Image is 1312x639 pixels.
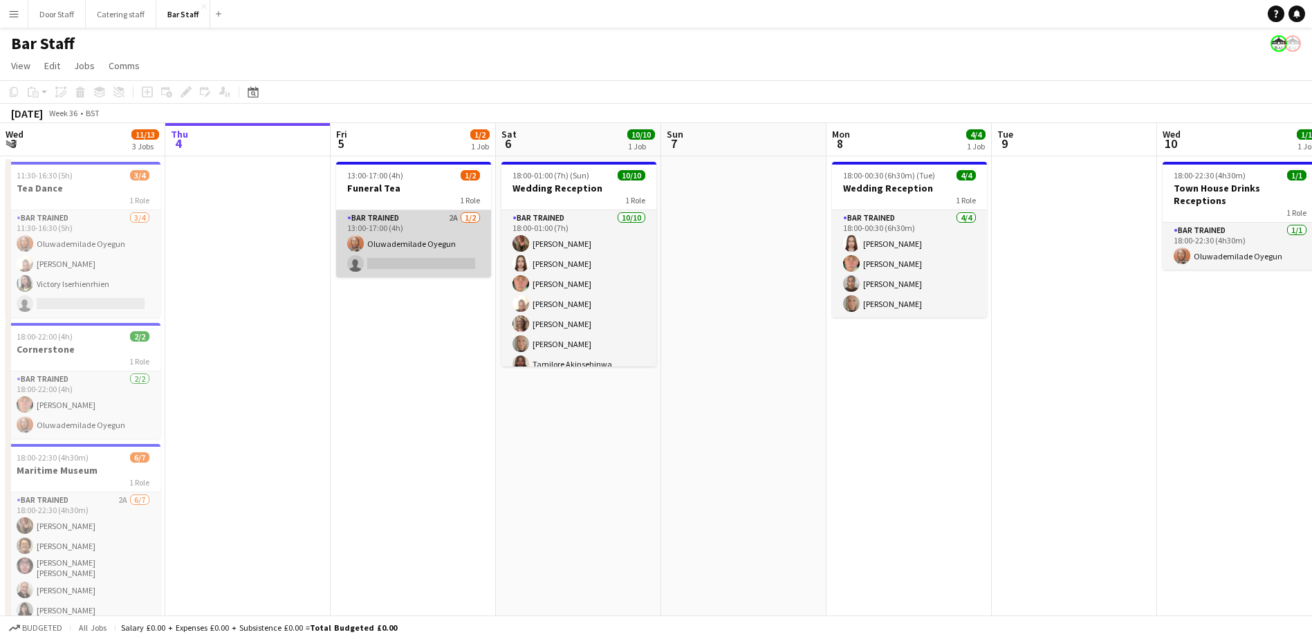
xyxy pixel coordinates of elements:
span: 5 [334,136,347,151]
span: Thu [171,128,188,140]
span: Mon [832,128,850,140]
span: 4/4 [966,129,986,140]
span: 8 [830,136,850,151]
span: 1/1 [1287,170,1306,180]
span: 18:00-22:30 (4h30m) [1174,170,1246,180]
span: 18:00-22:30 (4h30m) [17,452,89,463]
button: Budgeted [7,620,64,636]
div: 1 Job [628,141,654,151]
span: 1 Role [129,195,149,205]
span: View [11,59,30,72]
span: 6/7 [130,452,149,463]
a: Edit [39,57,66,75]
span: Wed [6,128,24,140]
span: 1 Role [1286,207,1306,218]
span: 18:00-01:00 (7h) (Sun) [512,170,589,180]
span: 13:00-17:00 (4h) [347,170,403,180]
span: 9 [995,136,1013,151]
h3: Tea Dance [6,182,160,194]
app-job-card: 18:00-00:30 (6h30m) (Tue)4/4Wedding Reception1 RoleBar trained4/418:00-00:30 (6h30m)[PERSON_NAME]... [832,162,987,317]
span: 3/4 [130,170,149,180]
app-job-card: 18:00-22:00 (4h)2/2Cornerstone1 RoleBar trained2/218:00-22:00 (4h)[PERSON_NAME]Oluwademilade Oyegun [6,323,160,438]
span: 7 [665,136,683,151]
button: Bar Staff [156,1,210,28]
span: 4/4 [957,170,976,180]
span: 1 Role [625,195,645,205]
span: 18:00-00:30 (6h30m) (Tue) [843,170,935,180]
a: Comms [103,57,145,75]
span: 1 Role [956,195,976,205]
span: Sun [667,128,683,140]
button: Door Staff [28,1,86,28]
app-job-card: 18:00-01:00 (7h) (Sun)10/10Wedding Reception1 RoleBar trained10/1018:00-01:00 (7h)[PERSON_NAME][P... [501,162,656,367]
span: Total Budgeted £0.00 [310,622,397,633]
span: Edit [44,59,60,72]
div: 1 Job [471,141,489,151]
span: 1 Role [460,195,480,205]
span: 4 [169,136,188,151]
span: 11:30-16:30 (5h) [17,170,73,180]
div: 1 Job [967,141,985,151]
div: 3 Jobs [132,141,158,151]
span: 1/2 [470,129,490,140]
h3: Wedding Reception [501,182,656,194]
a: View [6,57,36,75]
span: Comms [109,59,140,72]
span: 1 Role [129,477,149,488]
span: 1 Role [129,356,149,367]
span: 2/2 [130,331,149,342]
div: Salary £0.00 + Expenses £0.00 + Subsistence £0.00 = [121,622,397,633]
span: 11/13 [131,129,159,140]
app-user-avatar: Beach Ballroom [1284,35,1301,52]
span: 10/10 [627,129,655,140]
span: Budgeted [22,623,62,633]
span: 18:00-22:00 (4h) [17,331,73,342]
span: 10 [1161,136,1181,151]
h3: Funeral Tea [336,182,491,194]
app-card-role: Bar trained3/411:30-16:30 (5h)Oluwademilade Oyegun[PERSON_NAME]Victory Iserhienrhien [6,210,160,317]
span: 10/10 [618,170,645,180]
div: BST [86,108,100,118]
a: Jobs [68,57,100,75]
app-card-role: Bar trained4/418:00-00:30 (6h30m)[PERSON_NAME][PERSON_NAME][PERSON_NAME][PERSON_NAME] [832,210,987,317]
app-card-role: Bar trained10/1018:00-01:00 (7h)[PERSON_NAME][PERSON_NAME][PERSON_NAME][PERSON_NAME][PERSON_NAME]... [501,210,656,438]
h3: Wedding Reception [832,182,987,194]
span: Week 36 [46,108,80,118]
span: 1/2 [461,170,480,180]
span: Fri [336,128,347,140]
h3: Maritime Museum [6,464,160,476]
app-card-role: Bar trained2/218:00-22:00 (4h)[PERSON_NAME]Oluwademilade Oyegun [6,371,160,438]
span: Tue [997,128,1013,140]
span: 3 [3,136,24,151]
span: Wed [1163,128,1181,140]
app-card-role: Bar trained2A1/213:00-17:00 (4h)Oluwademilade Oyegun [336,210,491,277]
h1: Bar Staff [11,33,75,54]
span: All jobs [76,622,109,633]
app-job-card: 11:30-16:30 (5h)3/4Tea Dance1 RoleBar trained3/411:30-16:30 (5h)Oluwademilade Oyegun[PERSON_NAME]... [6,162,160,317]
h3: Cornerstone [6,343,160,355]
span: Sat [501,128,517,140]
span: 6 [499,136,517,151]
span: Jobs [74,59,95,72]
button: Catering staff [86,1,156,28]
app-job-card: 13:00-17:00 (4h)1/2Funeral Tea1 RoleBar trained2A1/213:00-17:00 (4h)Oluwademilade Oyegun [336,162,491,277]
div: [DATE] [11,106,43,120]
app-user-avatar: Beach Ballroom [1271,35,1287,52]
